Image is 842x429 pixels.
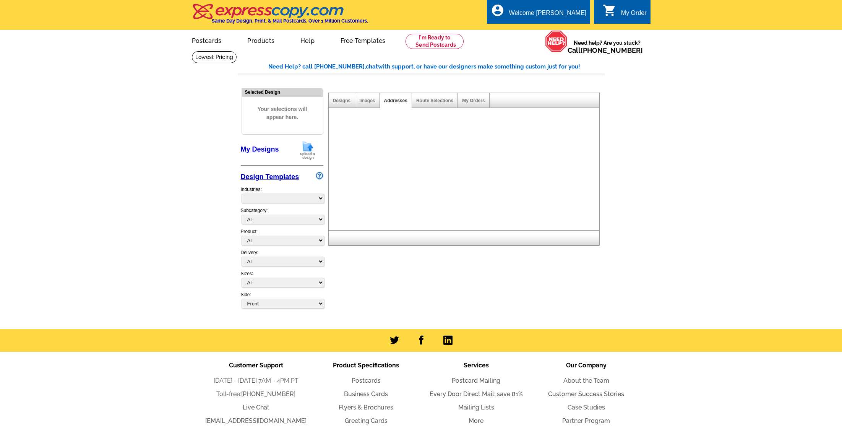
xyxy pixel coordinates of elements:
[568,404,605,411] a: Case Studies
[201,390,311,399] li: Toll-free:
[241,270,323,291] div: Sizes:
[344,390,388,398] a: Business Cards
[248,98,317,129] span: Your selections will appear here.
[242,88,323,96] div: Selected Design
[241,249,323,270] div: Delivery:
[352,377,381,384] a: Postcards
[241,291,323,309] div: Side:
[563,377,609,384] a: About the Team
[452,377,500,384] a: Postcard Mailing
[212,18,368,24] h4: Same Day Design, Print, & Mail Postcards. Over 1 Million Customers.
[235,31,287,49] a: Products
[328,31,398,49] a: Free Templates
[345,417,388,424] a: Greeting Cards
[229,362,283,369] span: Customer Support
[339,404,393,411] a: Flyers & Brochures
[384,98,407,103] a: Addresses
[458,404,494,411] a: Mailing Lists
[568,46,643,54] span: Call
[241,228,323,249] div: Product:
[205,417,307,424] a: [EMAIL_ADDRESS][DOMAIN_NAME]
[192,9,368,24] a: Same Day Design, Print, & Mail Postcards. Over 1 Million Customers.
[491,3,505,17] i: account_circle
[241,207,323,228] div: Subcategory:
[241,145,279,153] a: My Designs
[201,376,311,385] li: [DATE] - [DATE] 7AM - 4PM PT
[241,182,323,207] div: Industries:
[603,8,647,18] a: shopping_cart My Order
[430,390,523,398] a: Every Door Direct Mail: save 81%
[603,3,616,17] i: shopping_cart
[469,417,483,424] a: More
[316,172,323,179] img: design-wizard-help-icon.png
[359,98,375,103] a: Images
[545,30,568,52] img: help
[241,173,299,181] a: Design Templates
[333,98,351,103] a: Designs
[464,362,489,369] span: Services
[333,362,399,369] span: Product Specifications
[298,140,318,160] img: upload-design
[509,10,586,20] div: Welcome [PERSON_NAME]
[366,63,378,70] span: chat
[548,390,624,398] a: Customer Success Stories
[180,31,234,49] a: Postcards
[568,39,647,54] span: Need help? Are you stuck?
[581,46,643,54] a: [PHONE_NUMBER]
[416,98,453,103] a: Route Selections
[288,31,327,49] a: Help
[241,390,295,398] a: [PHONE_NUMBER]
[566,362,607,369] span: Our Company
[243,404,269,411] a: Live Chat
[462,98,485,103] a: My Orders
[621,10,647,20] div: My Order
[268,62,605,71] div: Need Help? call [PHONE_NUMBER], with support, or have our designers make something custom just fo...
[562,417,610,424] a: Partner Program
